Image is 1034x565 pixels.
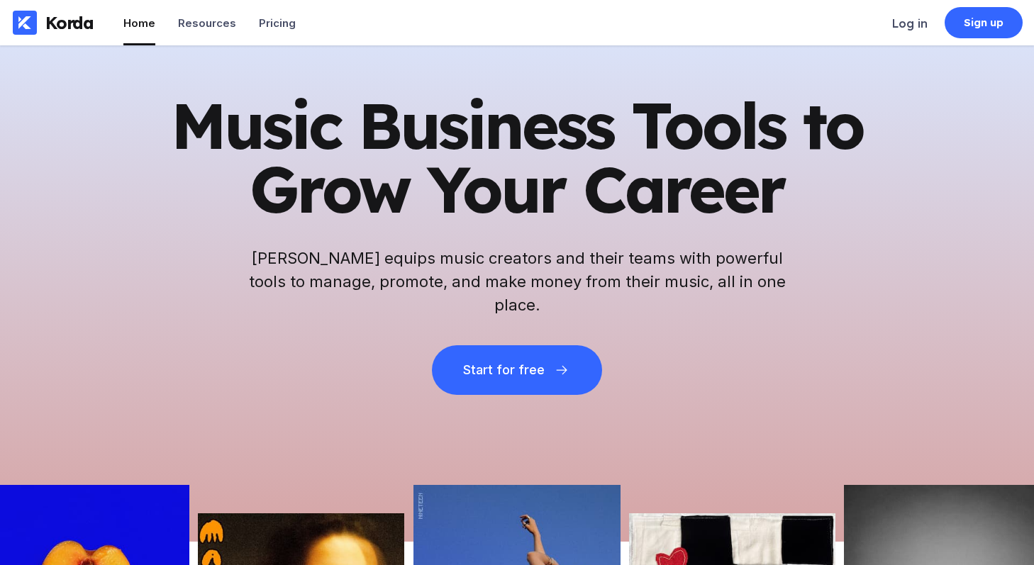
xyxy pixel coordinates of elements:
[432,345,602,395] button: Start for free
[169,94,865,221] h1: Music Business Tools to Grow Your Career
[259,16,296,30] div: Pricing
[463,363,544,377] div: Start for free
[892,16,928,30] div: Log in
[45,12,94,33] div: Korda
[123,16,155,30] div: Home
[945,7,1023,38] a: Sign up
[964,16,1004,30] div: Sign up
[178,16,236,30] div: Resources
[248,247,786,317] h2: [PERSON_NAME] equips music creators and their teams with powerful tools to manage, promote, and m...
